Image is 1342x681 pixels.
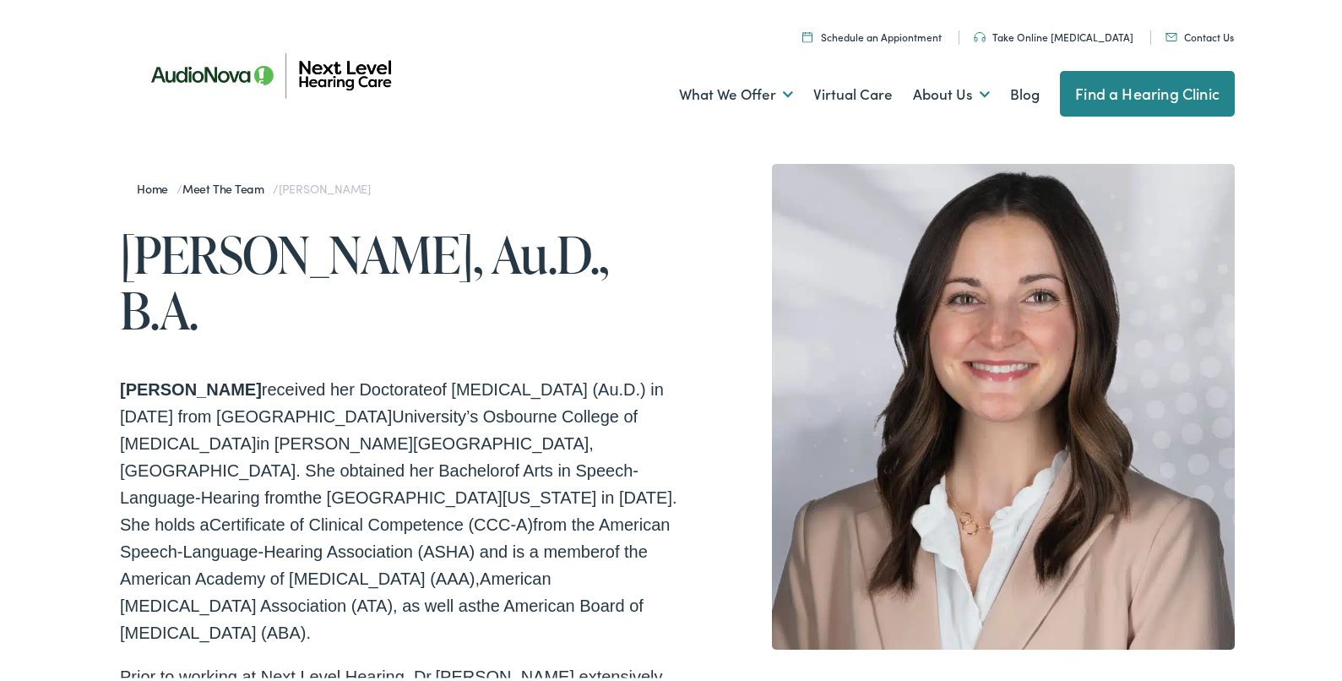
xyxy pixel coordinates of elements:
img: An icon symbolizing headphones, colored in teal, suggests audio-related services or features. [974,29,986,39]
a: Find a Hearing Clinic [1060,68,1235,113]
span: of [MEDICAL_DATA] (Au.D.) in [DATE] from [GEOGRAPHIC_DATA] [120,377,664,422]
img: Calendar icon representing the ability to schedule a hearing test or hearing aid appointment at N... [802,28,812,39]
a: What We Offer [679,60,793,123]
a: Virtual Care [813,60,893,123]
span: [PERSON_NAME] [120,377,262,395]
span: Certificate of Clinical Competence (CCC-A) [209,512,533,531]
a: Contact Us [1165,26,1234,41]
span: / / [137,177,371,193]
h1: [PERSON_NAME], Au.D., B.A. [120,223,677,335]
span: received her Doctorate [262,377,432,395]
span: Hearing Association (ASHA) and is a member [264,539,606,558]
a: Schedule an Appiontment [802,26,942,41]
a: About Us [913,60,990,123]
img: An icon representing mail communication is presented in a unique teal color. [1165,30,1177,38]
span: the American Board of [MEDICAL_DATA] (ABA). [120,593,644,639]
a: Take Online [MEDICAL_DATA] [974,26,1133,41]
a: Home [137,177,177,193]
a: Blog [1010,60,1040,123]
span: the [GEOGRAPHIC_DATA][US_STATE] in [DATE]. She holds a [120,485,677,531]
span: in [PERSON_NAME][GEOGRAPHIC_DATA], [GEOGRAPHIC_DATA]. She obtained her Bachelor [120,431,594,477]
a: Meet the Team [182,177,273,193]
span: [PERSON_NAME] [279,177,371,193]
